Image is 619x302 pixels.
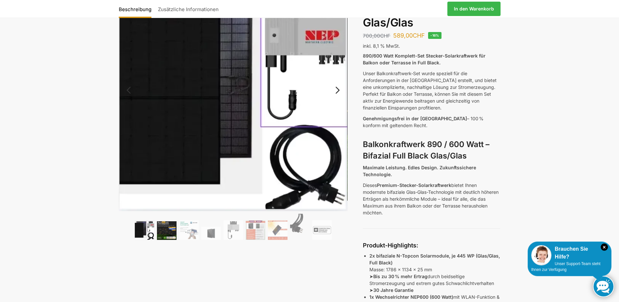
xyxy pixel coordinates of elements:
[393,32,425,39] bdi: 589,00
[312,220,332,240] img: Balkonkraftwerk 890/600 Watt bificial Glas/Glas – Bild 9
[363,140,489,160] strong: Balkonkraftwerk 890 / 600 Watt – Bifazial Full Black Glas/Glas
[369,294,453,300] strong: 1x Wechselrichter NEP600 (600 Watt)
[155,1,222,17] a: Zusätzliche Informationen
[363,116,467,121] span: Genehmigungsfrei in der [GEOGRAPHIC_DATA]
[373,274,427,279] strong: Bis zu 30 % mehr Ertrag
[369,253,500,265] strong: 2x bifaziale N-Topcon Solarmodule, je 445 WP (Glas/Glas, Full Black)
[135,220,154,240] img: Bificiales Hochleistungsmodul
[363,242,418,249] strong: Produkt-Highlights:
[413,32,425,39] span: CHF
[601,243,608,251] i: Schließen
[179,220,199,240] img: Balkonkraftwerk 890/600 Watt bificial Glas/Glas – Bild 3
[363,116,484,128] span: – 100 % konform mit geltendem Recht.
[363,70,500,111] p: Unser Balkonkraftwerk-Set wurde speziell für die Anforderungen in der [GEOGRAPHIC_DATA] erstellt,...
[531,245,551,265] img: Customer service
[290,214,310,240] img: Anschlusskabel-3meter_schweizer-stecker
[201,227,221,240] img: Maysun
[157,221,177,240] img: Balkonkraftwerk 890/600 Watt bificial Glas/Glas – Bild 2
[531,261,600,272] span: Unser Support-Team steht Ihnen zur Verfügung
[363,33,390,39] bdi: 700,00
[363,165,476,177] strong: Maximale Leistung. Edles Design. Zukunftssichere Technologie.
[377,182,451,188] strong: Premium-Stecker-Solarkraftwerk
[268,220,287,240] img: Bificial 30 % mehr Leistung
[531,245,608,261] div: Brauchen Sie Hilfe?
[380,33,390,39] span: CHF
[246,220,265,240] img: Bificial im Vergleich zu billig Modulen
[224,220,243,240] img: Balkonkraftwerk 890/600 Watt bificial Glas/Glas – Bild 5
[373,287,413,293] strong: 30 Jahre Garantie
[428,32,441,39] span: -16%
[363,182,500,216] p: Dieses bietet Ihnen modernste bifaziale Glas-Glas-Technologie mit deutlich höheren Erträgen als h...
[363,43,400,49] span: inkl. 8,1 % MwSt.
[369,252,500,294] p: Masse: 1786 x 1134 x 25 mm ➤ durch beidseitige Stromerzeugung und extrem gutes Schwachlichtverhal...
[119,1,155,17] a: Beschreibung
[447,2,501,16] a: In den Warenkorb
[363,53,486,65] strong: 890/600 Watt Komplett-Set Stecker-Solarkraftwerk für Balkon oder Terrasse in Full Black.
